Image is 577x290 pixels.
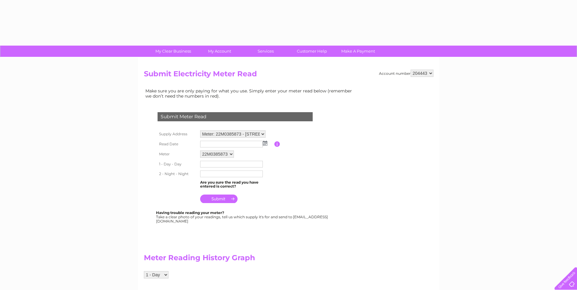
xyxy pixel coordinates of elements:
[199,179,274,190] td: Are you sure the read you have entered is correct?
[194,46,245,57] a: My Account
[333,46,383,57] a: Make A Payment
[241,46,291,57] a: Services
[287,46,337,57] a: Customer Help
[200,195,238,203] input: Submit
[156,169,199,179] th: 2 - Night - Night
[158,112,313,121] div: Submit Meter Read
[144,70,433,81] h2: Submit Electricity Meter Read
[156,129,199,139] th: Supply Address
[156,139,199,149] th: Read Date
[156,211,329,223] div: Take a clear photo of your readings, tell us which supply it's for and send to [EMAIL_ADDRESS][DO...
[144,87,357,100] td: Make sure you are only paying for what you use. Simply enter your meter read below (remember we d...
[156,159,199,169] th: 1 - Day - Day
[263,141,267,146] img: ...
[148,46,198,57] a: My Clear Business
[156,149,199,159] th: Meter
[379,70,433,77] div: Account number
[274,141,280,147] input: Information
[156,210,224,215] b: Having trouble reading your meter?
[144,254,357,265] h2: Meter Reading History Graph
